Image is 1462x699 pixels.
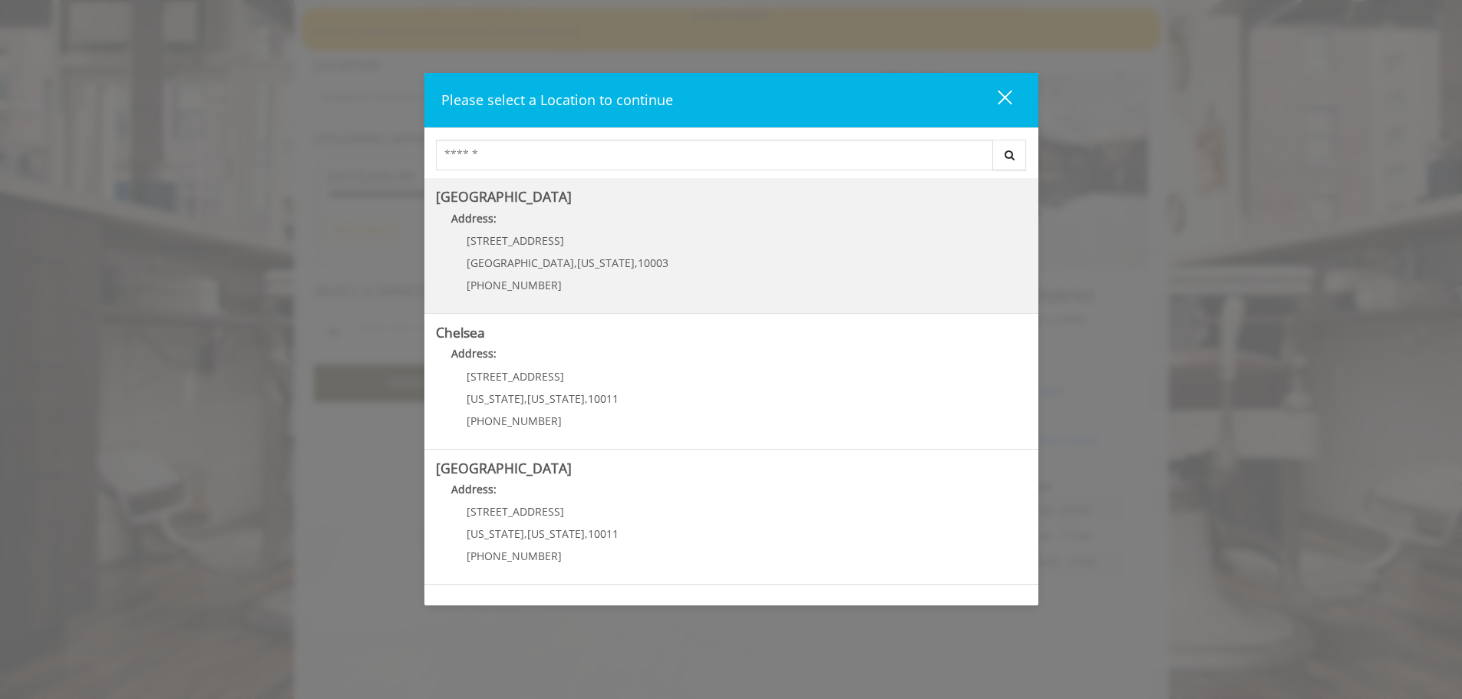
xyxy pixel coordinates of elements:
[467,504,564,519] span: [STREET_ADDRESS]
[451,346,497,361] b: Address:
[588,526,619,541] span: 10011
[980,89,1011,112] div: close dialog
[524,391,527,406] span: ,
[467,549,562,563] span: [PHONE_NUMBER]
[527,526,585,541] span: [US_STATE]
[969,84,1021,116] button: close dialog
[467,278,562,292] span: [PHONE_NUMBER]
[467,414,562,428] span: [PHONE_NUMBER]
[436,187,572,206] b: [GEOGRAPHIC_DATA]
[1001,150,1018,160] i: Search button
[436,323,485,341] b: Chelsea
[451,482,497,496] b: Address:
[467,233,564,248] span: [STREET_ADDRESS]
[585,391,588,406] span: ,
[635,256,638,270] span: ,
[436,140,993,170] input: Search Center
[467,256,574,270] span: [GEOGRAPHIC_DATA]
[577,256,635,270] span: [US_STATE]
[436,140,1027,178] div: Center Select
[467,391,524,406] span: [US_STATE]
[441,91,673,109] span: Please select a Location to continue
[467,526,524,541] span: [US_STATE]
[574,256,577,270] span: ,
[436,594,483,612] b: Flatiron
[585,526,588,541] span: ,
[451,211,497,226] b: Address:
[467,369,564,384] span: [STREET_ADDRESS]
[524,526,527,541] span: ,
[527,391,585,406] span: [US_STATE]
[436,459,572,477] b: [GEOGRAPHIC_DATA]
[638,256,668,270] span: 10003
[588,391,619,406] span: 10011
